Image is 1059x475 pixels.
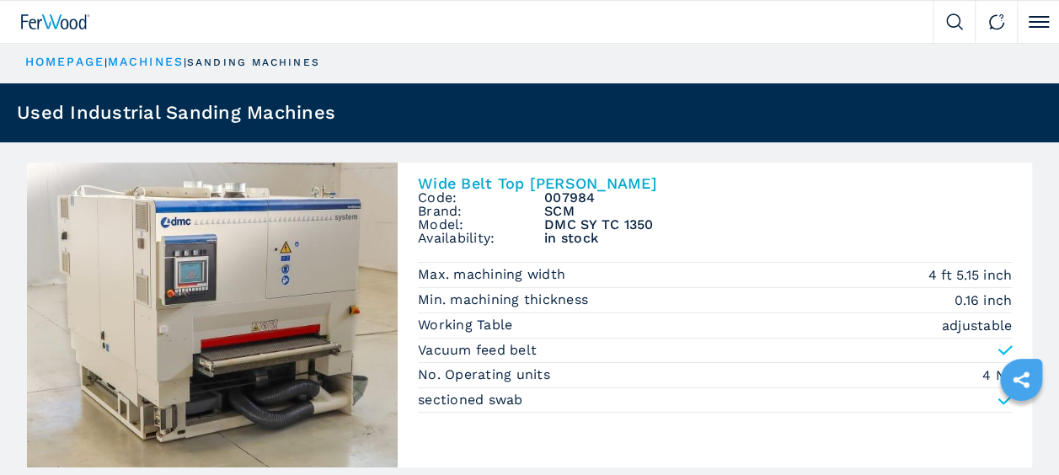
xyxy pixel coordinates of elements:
[928,265,1013,285] em: 4 ft 5.15 inch
[418,291,592,309] p: Min. machining thickness
[418,366,554,384] p: No. Operating units
[21,14,90,29] img: Ferwood
[108,55,184,68] a: machines
[418,341,537,360] p: Vacuum feed belt
[418,391,523,409] p: sectioned swab
[982,366,1012,385] em: 4 Nr
[544,232,1012,245] span: in stock
[544,218,1012,232] h3: DMC SY TC 1350
[1000,359,1042,401] a: sharethis
[418,232,544,245] span: Availability:
[418,205,544,218] span: Brand:
[187,56,320,70] p: sanding machines
[25,55,104,68] a: HOMEPAGE
[418,191,544,205] span: Code:
[418,176,1012,191] h2: Wide Belt Top [PERSON_NAME]
[946,13,963,30] img: Search
[27,163,1032,467] a: Wide Belt Top Sanders SCM DMC SY TC 1350Wide Belt Top [PERSON_NAME]Code:007984Brand:SCMModel:DMC ...
[418,218,544,232] span: Model:
[418,316,517,334] p: Working Table
[544,205,1012,218] h3: SCM
[418,265,570,284] p: Max. machining width
[184,56,187,68] span: |
[1017,1,1059,43] button: Click to toggle menu
[17,104,335,122] h1: Used Industrial Sanding Machines
[988,13,1005,30] img: Contact us
[544,191,1012,205] h3: 007984
[104,56,108,68] span: |
[942,316,1013,335] em: adjustable
[27,163,398,467] img: Wide Belt Top Sanders SCM DMC SY TC 1350
[987,399,1046,462] iframe: Chat
[955,291,1012,310] em: 0.16 inch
